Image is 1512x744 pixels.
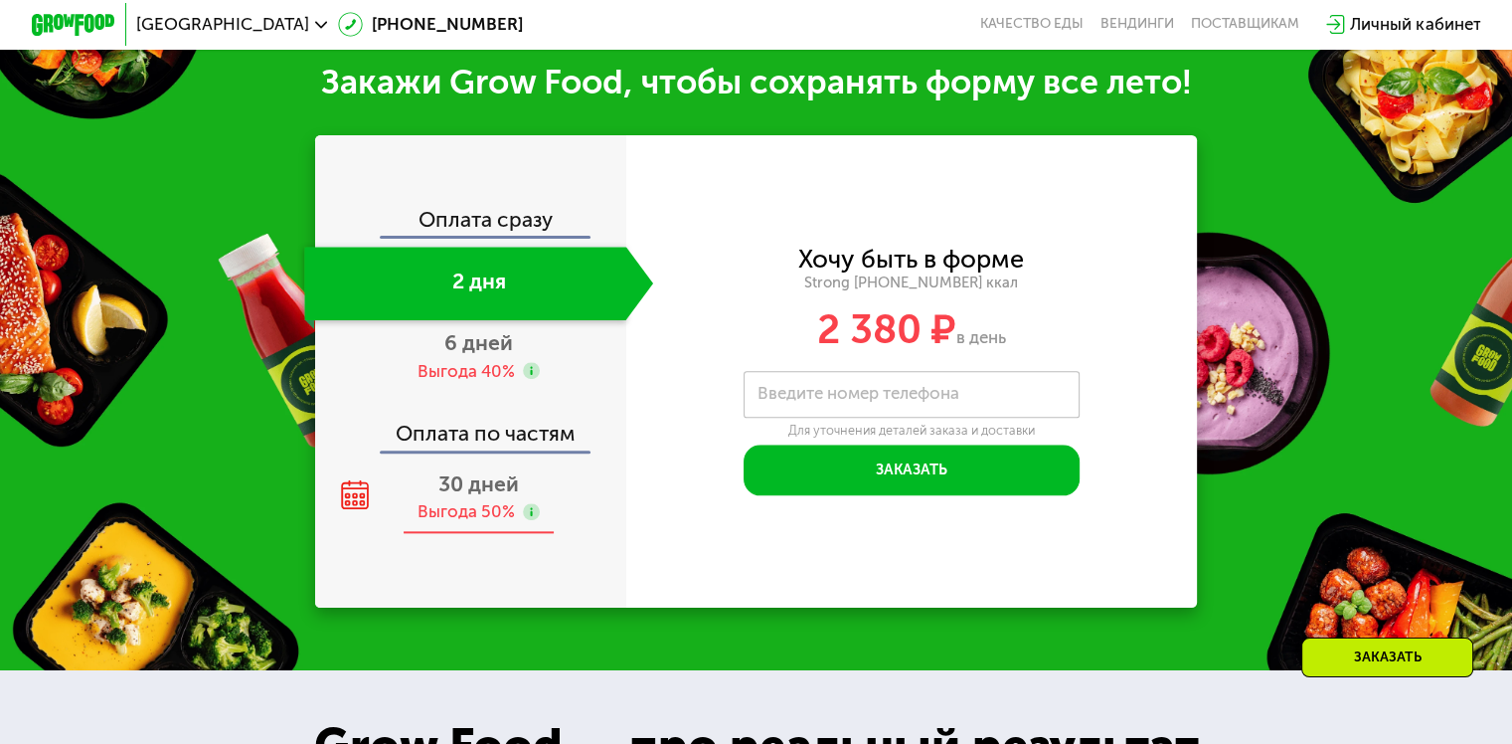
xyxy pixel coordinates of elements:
[317,209,626,236] div: Оплата сразу
[338,12,523,37] a: [PHONE_NUMBER]
[798,248,1024,271] div: Хочу быть в форме
[980,16,1084,33] a: Качество еды
[438,471,519,496] span: 30 дней
[744,423,1080,439] div: Для уточнения деталей заказа и доставки
[418,500,515,523] div: Выгода 50%
[444,330,513,355] span: 6 дней
[1100,16,1174,33] a: Вендинги
[956,327,1006,347] span: в день
[418,360,515,383] div: Выгода 40%
[1301,638,1473,677] div: Заказать
[317,402,626,451] div: Оплата по частям
[757,388,959,400] label: Введите номер телефона
[744,445,1080,495] button: Заказать
[1350,12,1480,37] div: Личный кабинет
[136,16,309,33] span: [GEOGRAPHIC_DATA]
[626,274,1198,292] div: Strong [PHONE_NUMBER] ккал
[1191,16,1299,33] div: поставщикам
[817,305,956,353] span: 2 380 ₽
